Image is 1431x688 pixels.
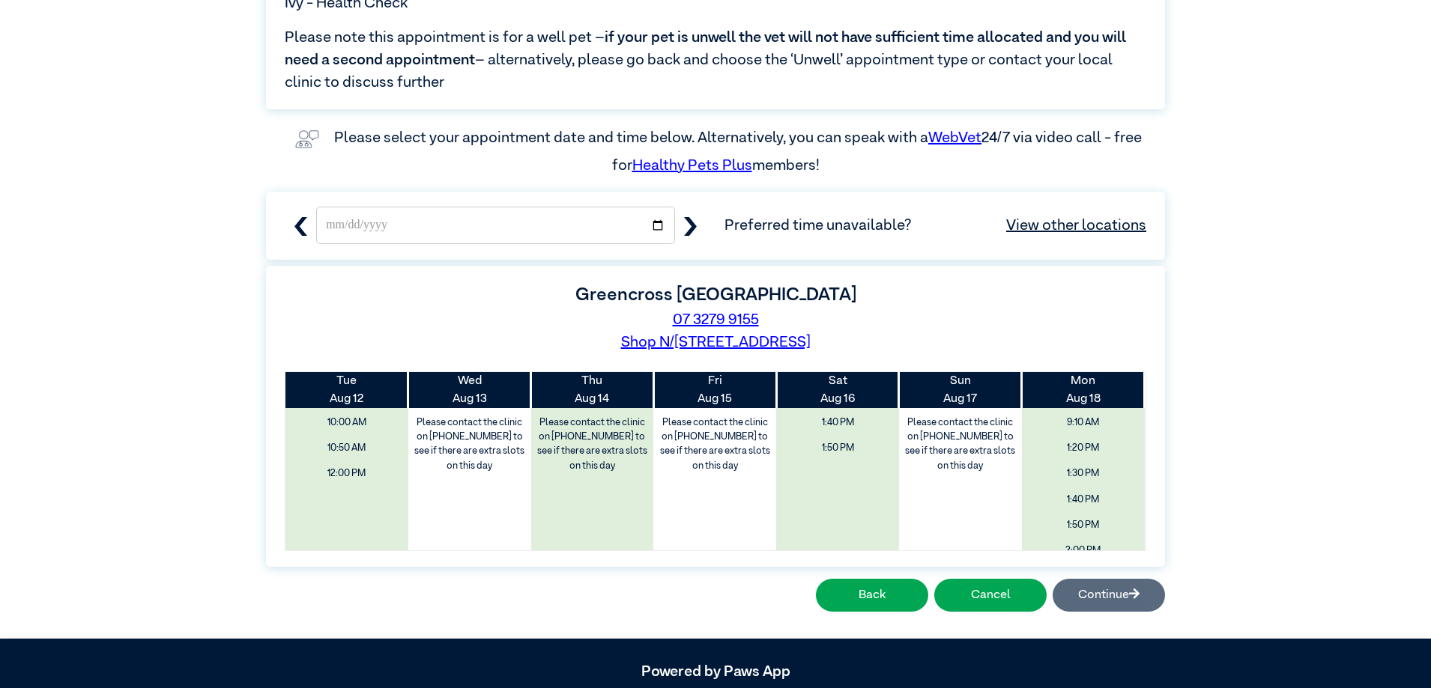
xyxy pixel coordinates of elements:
[1027,463,1140,484] span: 1:30 PM
[781,412,894,433] span: 1:40 PM
[781,437,894,459] span: 1:50 PM
[285,30,1126,67] span: if your pet is unwell the vet will not have sufficient time allocated and you will need a second ...
[266,663,1165,681] h5: Powered by Paws App
[928,130,981,145] a: WebVet
[816,579,928,612] button: Back
[1022,372,1145,408] th: Aug 18
[655,412,775,477] label: Please contact the clinic on [PHONE_NUMBER] to see if there are extra slots on this day
[901,412,1020,477] label: Please contact the clinic on [PHONE_NUMBER] to see if there are extra slots on this day
[291,437,403,459] span: 10:50 AM
[621,335,811,350] a: Shop N/[STREET_ADDRESS]
[408,372,531,408] th: Aug 13
[533,412,653,477] label: Please contact the clinic on [PHONE_NUMBER] to see if there are extra slots on this day
[531,372,654,408] th: Aug 14
[291,463,403,484] span: 12:00 PM
[724,214,1146,237] span: Preferred time unavailable?
[1006,214,1146,237] a: View other locations
[1027,437,1140,459] span: 1:20 PM
[653,372,776,408] th: Aug 15
[334,130,1145,172] label: Please select your appointment date and time below. Alternatively, you can speak with a 24/7 via ...
[1027,514,1140,536] span: 1:50 PM
[285,26,1146,94] span: Please note this appointment is for a well pet – – alternatively, please go back and choose the ‘...
[1027,412,1140,433] span: 9:10 AM
[934,579,1047,612] button: Cancel
[776,372,899,408] th: Aug 16
[289,124,325,154] img: vet
[291,412,403,433] span: 10:00 AM
[673,312,759,327] a: 07 3279 9155
[575,286,856,304] label: Greencross [GEOGRAPHIC_DATA]
[410,412,530,477] label: Please contact the clinic on [PHONE_NUMBER] to see if there are extra slots on this day
[1027,489,1140,511] span: 1:40 PM
[899,372,1022,408] th: Aug 17
[285,372,408,408] th: Aug 12
[1027,540,1140,561] span: 2:00 PM
[632,158,752,173] a: Healthy Pets Plus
